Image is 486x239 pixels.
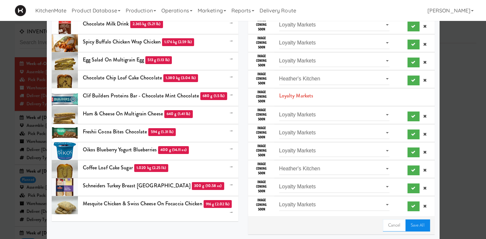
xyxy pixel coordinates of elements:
span: 513 g (1.13 lb) [145,56,172,64]
span: 1.380 kg (3.04 lb) [163,74,198,82]
a: Cancel [383,219,405,231]
span: ham & cheese on multigrain cheese [83,110,163,117]
span: 916 g (2.02 lb) [204,200,232,208]
span: egg salad on multigrain egg [83,56,144,63]
i: → [229,19,233,27]
i: → [229,37,233,45]
span: 594 g (1.31 lb) [148,128,176,136]
a: Save All [405,219,430,231]
span: freshii cocoa bites chocolate [83,128,147,135]
img: Micromart [15,5,26,16]
span: chocolate chip loaf cake chocolate [83,74,162,81]
i: → [229,91,233,99]
span: spicy buffalo chicken wrap chicken [83,38,161,45]
i: → [229,127,233,135]
a: Loyalty Markets [279,92,314,99]
span: 680 g (1.5 lb) [200,92,227,100]
span: clif builders proteins bar - chocolate mint chocolate [83,92,199,99]
span: 300 g (10.58 oz) [192,182,224,190]
span: coffee loaf cake sugar [83,164,133,171]
span: oikos blueberry yogurt blueberries [83,146,157,153]
span: 1.020 kg (2.25 lb) [134,164,168,172]
span: 2.365 kg (5.21 lb) [130,20,163,28]
i: → [229,145,233,153]
i: → [229,208,233,216]
span: chocolate milk drink [83,20,129,27]
i: → [229,163,233,171]
span: mesquite chicken & swiss cheese on focaccia chicken [83,200,202,207]
span: schneiders turkey breast [GEOGRAPHIC_DATA] [83,182,190,189]
i: → [229,181,233,189]
i: → [229,109,233,117]
span: 640 g (1.41 lb) [164,110,193,118]
span: 400 g (14.11 oz) [158,146,189,154]
i: → [229,73,233,81]
span: 1.176 kg (2.59 lb) [162,38,194,46]
i: → [229,55,233,63]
